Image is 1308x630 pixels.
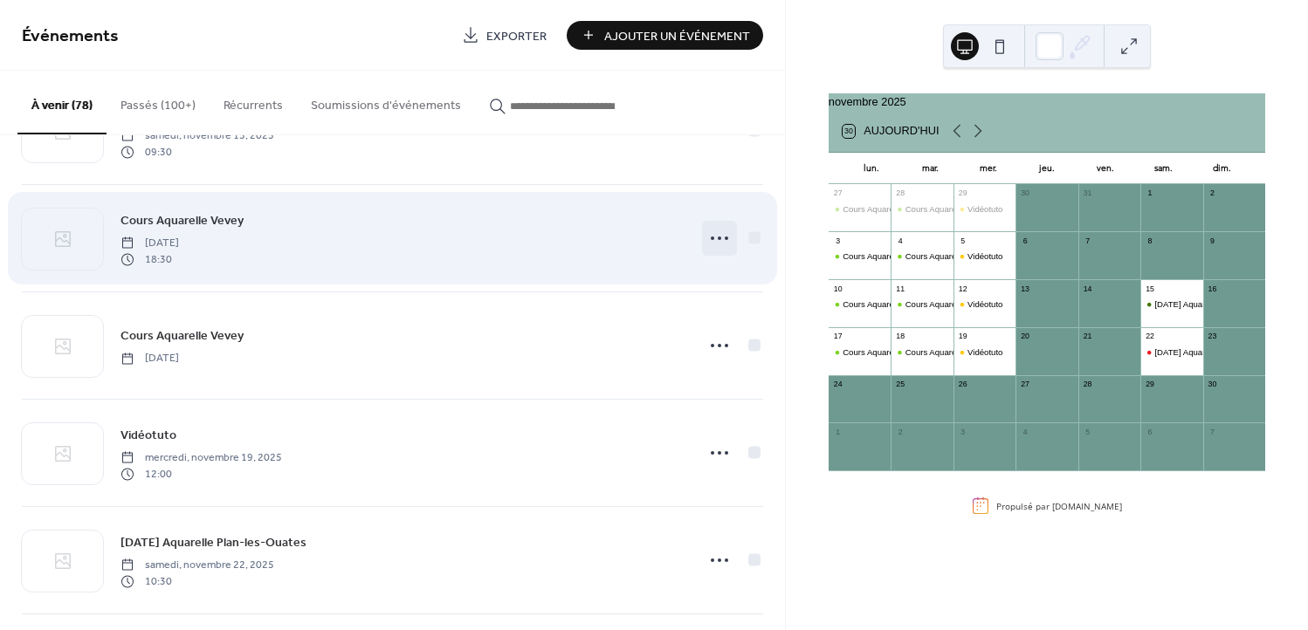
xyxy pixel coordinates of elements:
[486,27,547,45] span: Exporter
[953,346,1015,358] div: Vidéotuto
[120,558,274,573] span: samedi, novembre 22, 2025
[829,203,891,215] div: Cours Aquarelle Vevey
[905,203,990,215] div: Cours Aquarelle Vevey
[1154,298,1243,310] div: [DATE] Aquarelle Vevey
[967,203,1002,215] div: Vidéotuto
[120,351,179,366] span: [DATE]
[1207,188,1217,199] div: 2
[1145,236,1155,246] div: 8
[567,21,763,50] button: Ajouter Un Événement
[895,188,905,199] div: 28
[1140,298,1202,310] div: Samedi Aquarelle Vevey
[1207,427,1217,437] div: 7
[120,251,179,267] span: 18:30
[1082,379,1092,389] div: 28
[891,346,953,358] div: Cours Aquarelle Vevey
[1052,500,1122,512] a: [DOMAIN_NAME]
[829,346,891,358] div: Cours Aquarelle Vevey
[1134,153,1193,184] div: sam.
[953,203,1015,215] div: Vidéotuto
[891,250,953,262] div: Cours Aquarelle Vevey
[120,466,282,482] span: 12:00
[120,427,176,445] span: Vidéotuto
[1020,188,1030,199] div: 30
[958,332,968,342] div: 19
[843,203,927,215] div: Cours Aquarelle Vevey
[967,346,1002,358] div: Vidéotuto
[1207,332,1217,342] div: 23
[958,379,968,389] div: 26
[120,532,306,552] a: [DATE] Aquarelle Plan-les-Ouates
[953,298,1015,310] div: Vidéotuto
[967,250,1002,262] div: Vidéotuto
[120,325,244,346] a: Cours Aquarelle Vevey
[958,188,968,199] div: 29
[1082,427,1092,437] div: 5
[895,284,905,294] div: 11
[1207,379,1217,389] div: 30
[843,153,901,184] div: lun.
[604,27,750,45] span: Ajouter Un Événement
[297,71,475,133] button: Soumissions d'événements
[17,71,107,134] button: À venir (78)
[960,153,1018,184] div: mer.
[958,284,968,294] div: 12
[895,427,905,437] div: 2
[1082,188,1092,199] div: 31
[1082,236,1092,246] div: 7
[1020,236,1030,246] div: 6
[891,203,953,215] div: Cours Aquarelle Vevey
[1145,284,1155,294] div: 15
[1082,332,1092,342] div: 21
[905,298,990,310] div: Cours Aquarelle Vevey
[843,298,927,310] div: Cours Aquarelle Vevey
[22,19,119,53] span: Événements
[901,153,960,184] div: mar.
[836,120,946,141] button: 30Aujourd'hui
[1145,379,1155,389] div: 29
[1145,427,1155,437] div: 6
[120,236,179,251] span: [DATE]
[1020,332,1030,342] div: 20
[905,250,990,262] div: Cours Aquarelle Vevey
[120,210,244,230] a: Cours Aquarelle Vevey
[120,128,274,144] span: samedi, novembre 15, 2025
[120,212,244,230] span: Cours Aquarelle Vevey
[829,298,891,310] div: Cours Aquarelle Vevey
[1145,188,1155,199] div: 1
[120,534,306,552] span: [DATE] Aquarelle Plan-les-Ouates
[1207,284,1217,294] div: 16
[895,379,905,389] div: 25
[958,236,968,246] div: 5
[1082,284,1092,294] div: 14
[1076,153,1134,184] div: ven.
[829,93,1265,110] div: novembre 2025
[210,71,297,133] button: Récurrents
[1154,346,1280,358] div: [DATE] Aquarelle Plan-les-Ouates
[449,21,560,50] a: Exporter
[120,573,274,589] span: 10:30
[1020,427,1030,437] div: 4
[891,298,953,310] div: Cours Aquarelle Vevey
[1140,346,1202,358] div: Samedi Aquarelle Plan-les-Ouates
[967,298,1002,310] div: Vidéotuto
[107,71,210,133] button: Passés (100+)
[958,427,968,437] div: 3
[829,250,891,262] div: Cours Aquarelle Vevey
[120,327,244,346] span: Cours Aquarelle Vevey
[833,427,843,437] div: 1
[996,500,1122,512] div: Propulsé par
[833,188,843,199] div: 27
[1193,153,1251,184] div: dim.
[1020,284,1030,294] div: 13
[833,379,843,389] div: 24
[1020,379,1030,389] div: 27
[1207,236,1217,246] div: 9
[895,236,905,246] div: 4
[120,450,282,466] span: mercredi, novembre 19, 2025
[843,250,927,262] div: Cours Aquarelle Vevey
[120,144,274,160] span: 09:30
[843,346,927,358] div: Cours Aquarelle Vevey
[895,332,905,342] div: 18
